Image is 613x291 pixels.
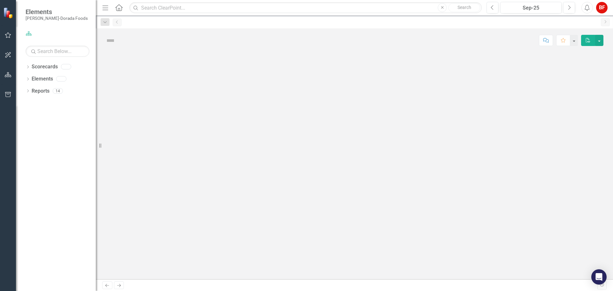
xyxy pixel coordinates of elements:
button: Sep-25 [500,2,562,13]
div: Sep-25 [503,4,559,12]
small: [PERSON_NAME]-Dorada Foods [26,16,88,21]
button: Search [448,3,480,12]
span: Search [458,5,471,10]
a: Reports [32,88,49,95]
div: Open Intercom Messenger [591,269,607,285]
a: Elements [32,75,53,83]
span: Elements [26,8,88,16]
button: BF [596,2,608,13]
img: Not Defined [105,35,116,46]
input: Search ClearPoint... [129,2,482,13]
div: 14 [53,88,63,94]
a: Scorecards [32,63,58,71]
input: Search Below... [26,46,89,57]
img: ClearPoint Strategy [3,7,14,19]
